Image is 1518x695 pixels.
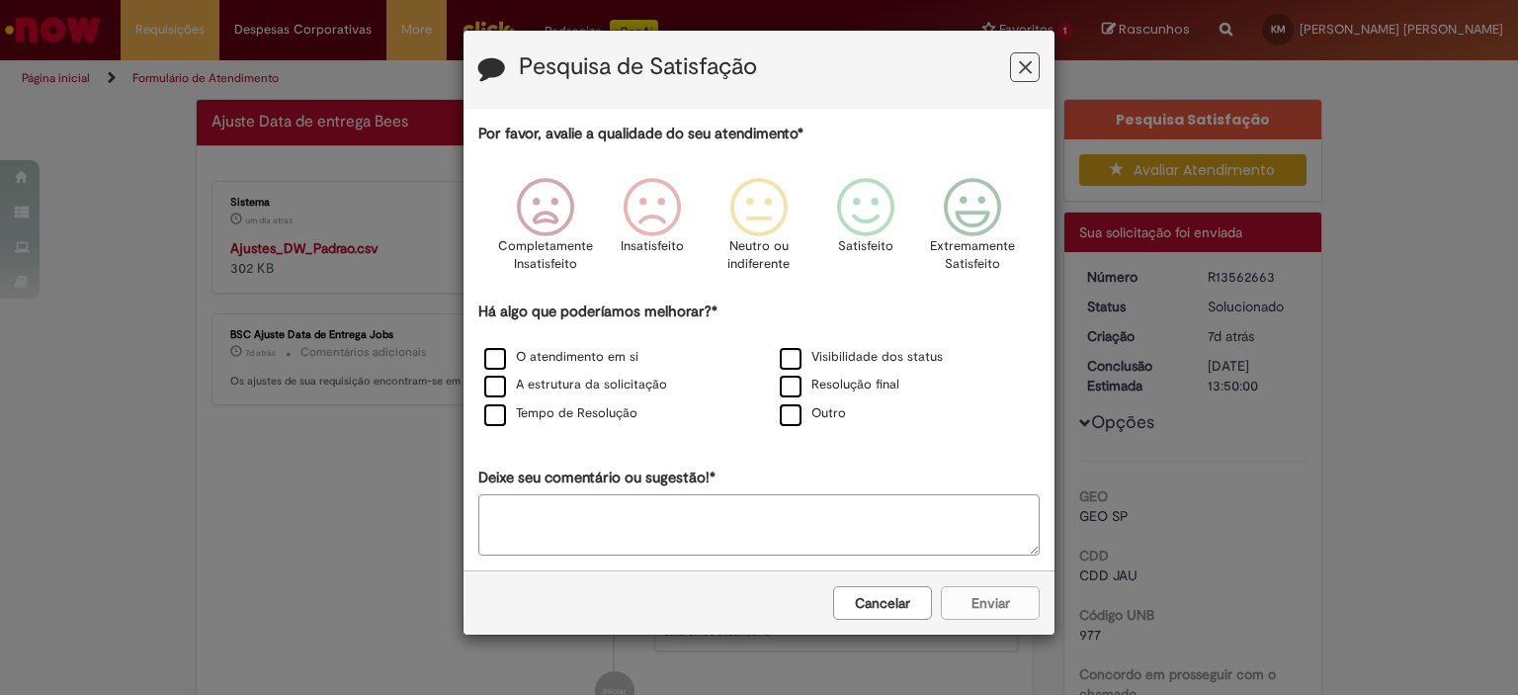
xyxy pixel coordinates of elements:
[780,348,943,367] label: Visibilidade dos status
[498,237,593,274] p: Completamente Insatisfeito
[833,586,932,620] button: Cancelar
[494,163,595,299] div: Completamente Insatisfeito
[478,124,803,144] label: Por favor, avalie a qualidade do seu atendimento*
[723,237,795,274] p: Neutro ou indiferente
[478,302,1040,429] div: Há algo que poderíamos melhorar?*
[838,237,893,256] p: Satisfeito
[815,163,916,299] div: Satisfeito
[478,468,716,488] label: Deixe seu comentário ou sugestão!*
[780,404,846,423] label: Outro
[922,163,1023,299] div: Extremamente Satisfeito
[780,376,899,394] label: Resolução final
[484,404,637,423] label: Tempo de Resolução
[519,54,757,80] label: Pesquisa de Satisfação
[484,376,667,394] label: A estrutura da solicitação
[709,163,809,299] div: Neutro ou indiferente
[930,237,1015,274] p: Extremamente Satisfeito
[602,163,703,299] div: Insatisfeito
[484,348,638,367] label: O atendimento em si
[621,237,684,256] p: Insatisfeito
